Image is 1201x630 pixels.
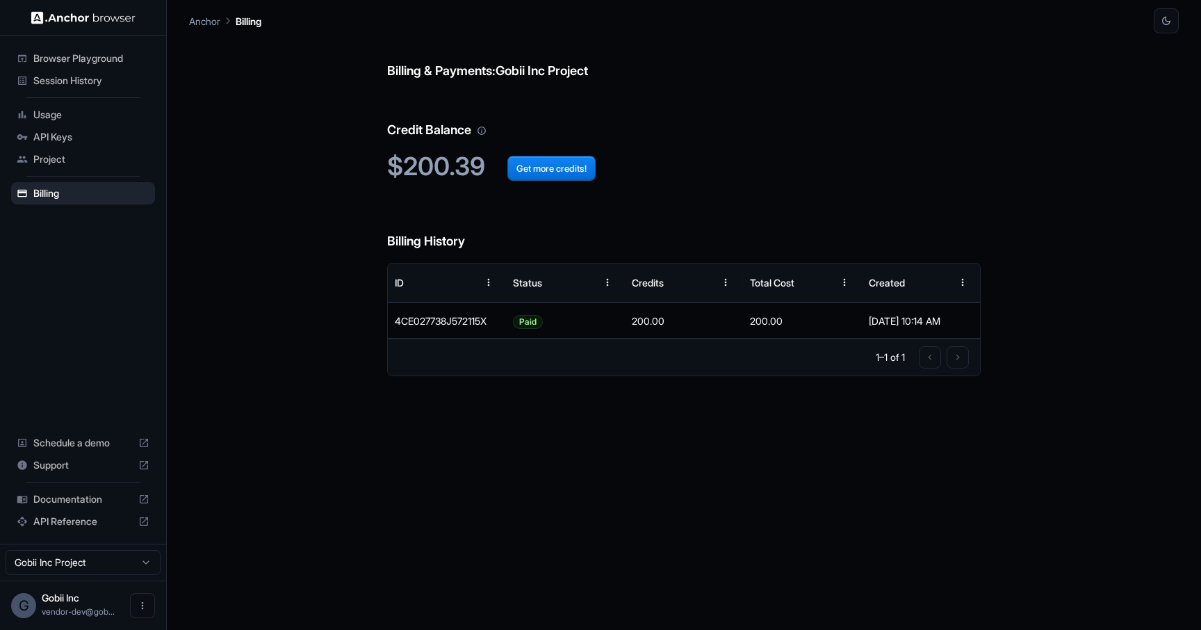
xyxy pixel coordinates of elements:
span: Usage [33,108,149,122]
h6: Billing History [387,204,981,252]
div: [DATE] 10:14 AM [869,303,973,339]
nav: breadcrumb [189,13,261,29]
div: Created [869,277,905,289]
div: Documentation [11,488,155,510]
button: Sort [451,270,476,295]
span: Documentation [33,492,133,506]
div: Billing [11,182,155,204]
p: Billing [236,14,261,29]
h6: Credit Balance [387,92,981,140]
button: Get more credits! [507,156,596,181]
span: Session History [33,74,149,88]
div: API Keys [11,126,155,148]
button: Menu [950,270,975,295]
svg: Your credit balance will be consumed as you use the API. Visit the usage page to view a breakdown... [477,126,487,136]
span: API Keys [33,130,149,144]
img: Anchor Logo [31,11,136,24]
div: Browser Playground [11,47,155,70]
div: API Reference [11,510,155,533]
div: 200.00 [625,302,743,339]
p: Anchor [189,14,220,29]
div: 200.00 [743,302,861,339]
button: Menu [595,270,620,295]
button: Menu [476,270,501,295]
div: Project [11,148,155,170]
button: Menu [713,270,738,295]
span: Support [33,458,133,472]
span: Browser Playground [33,51,149,65]
button: Sort [807,270,832,295]
span: vendor-dev@gobii.ai [42,606,115,617]
div: G [11,593,36,618]
button: Sort [570,270,595,295]
div: Status [513,277,542,289]
div: Schedule a demo [11,432,155,454]
span: Schedule a demo [33,436,133,450]
div: Support [11,454,155,476]
h2: $200.39 [387,152,981,181]
button: Menu [832,270,857,295]
div: Total Cost [750,277,794,289]
button: Open menu [130,593,155,618]
span: Project [33,152,149,166]
p: 1–1 of 1 [876,350,905,364]
div: Credits [632,277,664,289]
span: Gobii Inc [42,592,79,604]
h6: Billing & Payments: Gobii Inc Project [387,33,981,81]
button: Sort [688,270,713,295]
div: 4CE027738J572115X [388,302,506,339]
span: Paid [514,304,542,339]
button: Sort [925,270,950,295]
span: Billing [33,186,149,200]
div: Usage [11,104,155,126]
span: API Reference [33,515,133,528]
div: ID [395,277,404,289]
div: Session History [11,70,155,92]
